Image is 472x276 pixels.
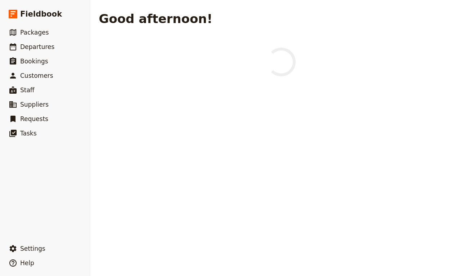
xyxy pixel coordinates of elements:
[20,101,49,108] span: Suppliers
[20,72,53,79] span: Customers
[20,130,37,137] span: Tasks
[20,29,49,36] span: Packages
[20,9,62,19] span: Fieldbook
[99,12,212,26] h1: Good afternoon!
[20,245,45,252] span: Settings
[20,115,48,123] span: Requests
[20,43,54,50] span: Departures
[20,86,35,94] span: Staff
[20,259,34,267] span: Help
[20,58,48,65] span: Bookings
